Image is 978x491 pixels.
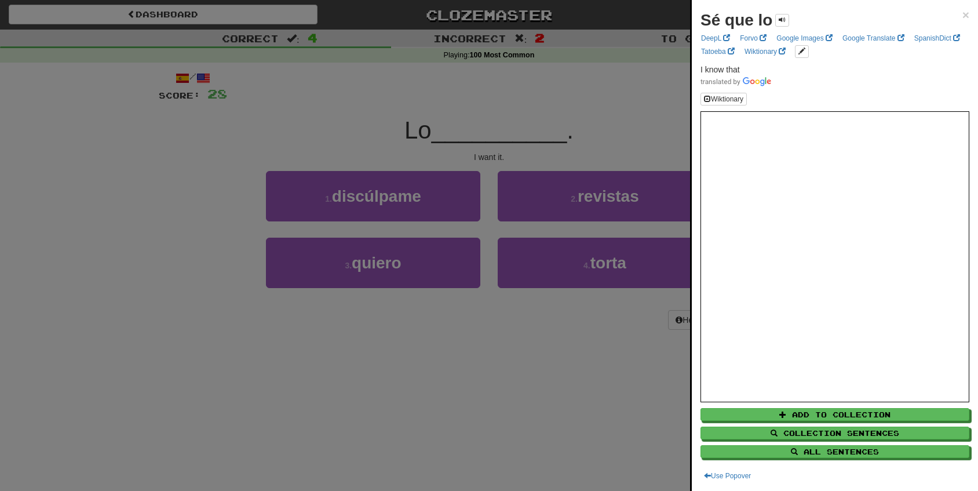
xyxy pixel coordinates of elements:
span: I know that [700,65,740,74]
button: Wiktionary [700,93,747,106]
a: DeepL [698,32,733,45]
button: Add to Collection [700,408,969,421]
strong: Sé que lo [700,11,772,29]
a: Google Images [773,32,836,45]
a: Google Translate [839,32,908,45]
button: edit links [795,45,809,58]
a: SpanishDict [911,32,964,45]
button: All Sentences [700,445,969,458]
a: Forvo [736,32,770,45]
span: × [962,8,969,21]
a: Tatoeba [698,45,738,58]
button: Close [962,9,969,21]
button: Use Popover [700,470,754,482]
a: Wiktionary [741,45,789,58]
button: Collection Sentences [700,427,969,439]
img: Color short [700,77,771,86]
